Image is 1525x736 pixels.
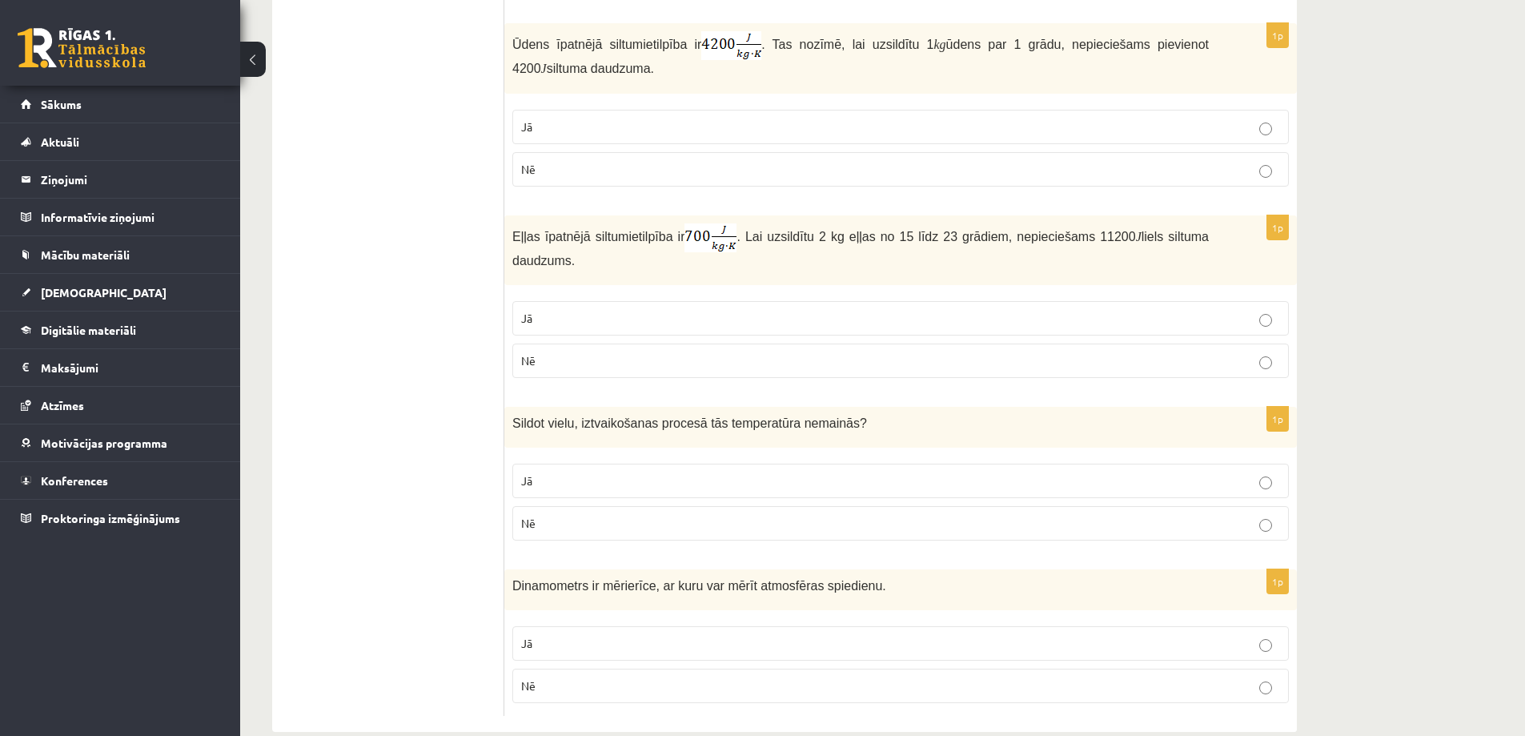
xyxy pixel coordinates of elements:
[21,312,220,348] a: Digitālie materiāli
[1259,356,1272,369] input: Nē
[541,62,547,75] : J
[18,28,146,68] a: Rīgas 1. Tālmācības vidusskola
[41,161,220,198] legend: Ziņojumi
[41,199,220,235] legend: Informatīvie ziņojumi
[547,62,654,75] span: siltuma daudzuma.
[512,38,701,51] span: Ūdens īpatnējā siltumietilpība ir
[21,387,220,424] a: Atzīmes
[521,119,532,134] span: Jā
[41,436,167,450] span: Motivācijas programma
[1259,477,1272,489] input: Jā
[1266,22,1289,48] p: 1p
[41,349,220,386] legend: Maksājumi
[1136,230,1142,243] : J
[41,511,180,525] span: Proktoringa izmēģinājums
[21,274,220,311] a: [DEMOGRAPHIC_DATA]
[761,38,933,51] span: . Tas nozīmē, lai uzsildītu 1
[521,311,532,325] span: Jā
[736,230,1135,243] span: . Lai uzsildītu 2 kg eļļas no 15 līdz 23 grādiem, nepieciešams 11200
[512,416,867,430] span: Sildot vielu, iztvaikošanas procesā tās temperatūra nemainās?
[512,230,684,243] span: Eļļas īpatnējā siltumietilpība ir
[41,398,84,412] span: Atzīmes
[521,353,536,368] span: Nē
[521,516,536,530] span: Nē
[41,323,136,337] span: Digitālie materiāli
[933,38,945,51] : kg
[21,86,220,123] a: Sākums
[21,236,220,273] a: Mācību materiāli
[21,123,220,160] a: Aktuāli
[1259,682,1272,694] input: Nē
[684,223,736,252] img: wsz3A7qiNBFDb3JkAAAAAElFTkSuQmCC
[1259,314,1272,327] input: Jā
[521,162,536,176] span: Nē
[21,424,220,461] a: Motivācijas programma
[512,579,886,593] span: Dinamometrs ir mērierīce, ar kuru var mērīt atmosfēras spiedienu.
[41,247,130,262] span: Mācību materiāli
[701,31,761,60] img: AMcMttZhPc9RAAAAAElFTkSuQmCC
[41,473,108,488] span: Konferences
[521,636,532,650] span: Jā
[21,462,220,499] a: Konferences
[1266,215,1289,240] p: 1p
[1259,519,1272,532] input: Nē
[512,230,1209,267] span: liels siltuma daudzums.
[1259,639,1272,652] input: Jā
[41,97,82,111] span: Sākums
[521,678,536,693] span: Nē
[41,285,167,300] span: [DEMOGRAPHIC_DATA]
[21,349,220,386] a: Maksājumi
[1259,123,1272,135] input: Jā
[41,135,79,149] span: Aktuāli
[21,161,220,198] a: Ziņojumi
[21,199,220,235] a: Informatīvie ziņojumi
[1259,165,1272,178] input: Nē
[21,500,220,537] a: Proktoringa izmēģinājums
[521,473,532,488] span: Jā
[1266,406,1289,432] p: 1p
[1266,569,1289,594] p: 1p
